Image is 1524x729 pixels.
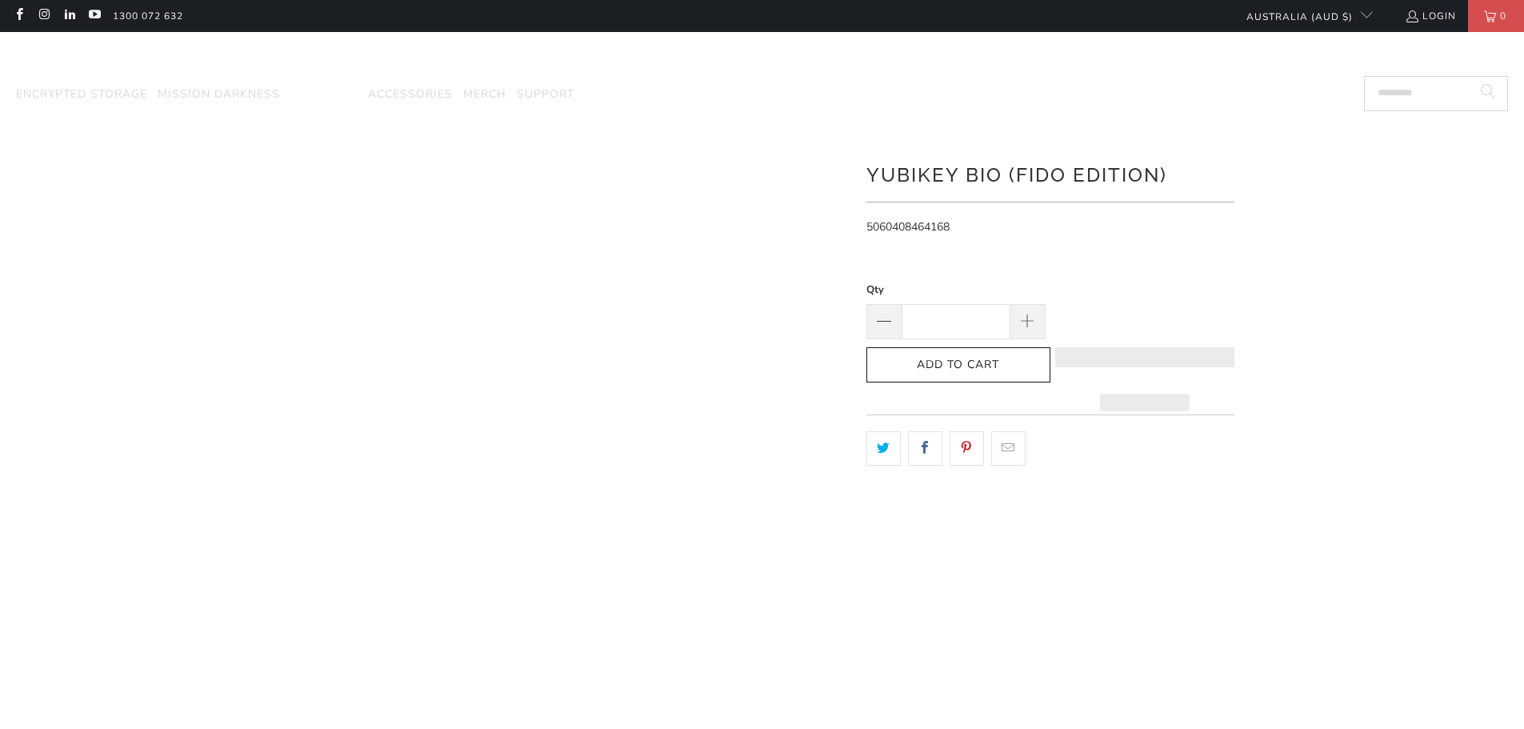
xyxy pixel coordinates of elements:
a: Trust Panda Australia on YouTube [87,10,101,22]
a: Trust Panda Australia on Instagram [37,10,50,22]
a: Login [1405,7,1456,25]
input: Search... [1364,76,1508,111]
a: Support [517,76,574,114]
span: Merch [463,86,506,102]
a: Email this to a friend [991,431,1026,465]
a: 1300 072 632 [113,7,183,25]
span: Add to Cart [883,358,1034,372]
span: Encrypted Storage [16,86,147,102]
a: Share this on Facebook [908,431,942,465]
span: YubiKey [290,86,341,102]
a: Merch [463,76,506,114]
span: Mission Darkness [158,86,280,102]
a: Share this on Pinterest [950,431,984,465]
nav: Translation missing: en.navigation.header.main_nav [16,76,574,114]
img: Trust Panda Australia [680,40,844,73]
a: Mission Darkness [158,76,280,114]
a: Encrypted Storage [16,76,147,114]
a: Trust Panda Australia on LinkedIn [62,10,76,22]
summary: YubiKey [290,76,358,114]
h1: YubiKey Bio (FIDO Edition) [866,158,1234,190]
span: 5060408464168 [866,219,950,234]
a: Accessories [368,76,453,114]
a: Share this on Twitter [866,431,901,465]
span: Accessories [368,86,453,102]
button: Add to Cart [866,347,1050,383]
button: Search [1468,76,1508,111]
label: Qty [866,281,1046,298]
span: Support [517,86,574,102]
a: Trust Panda Australia on Facebook [12,10,26,22]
